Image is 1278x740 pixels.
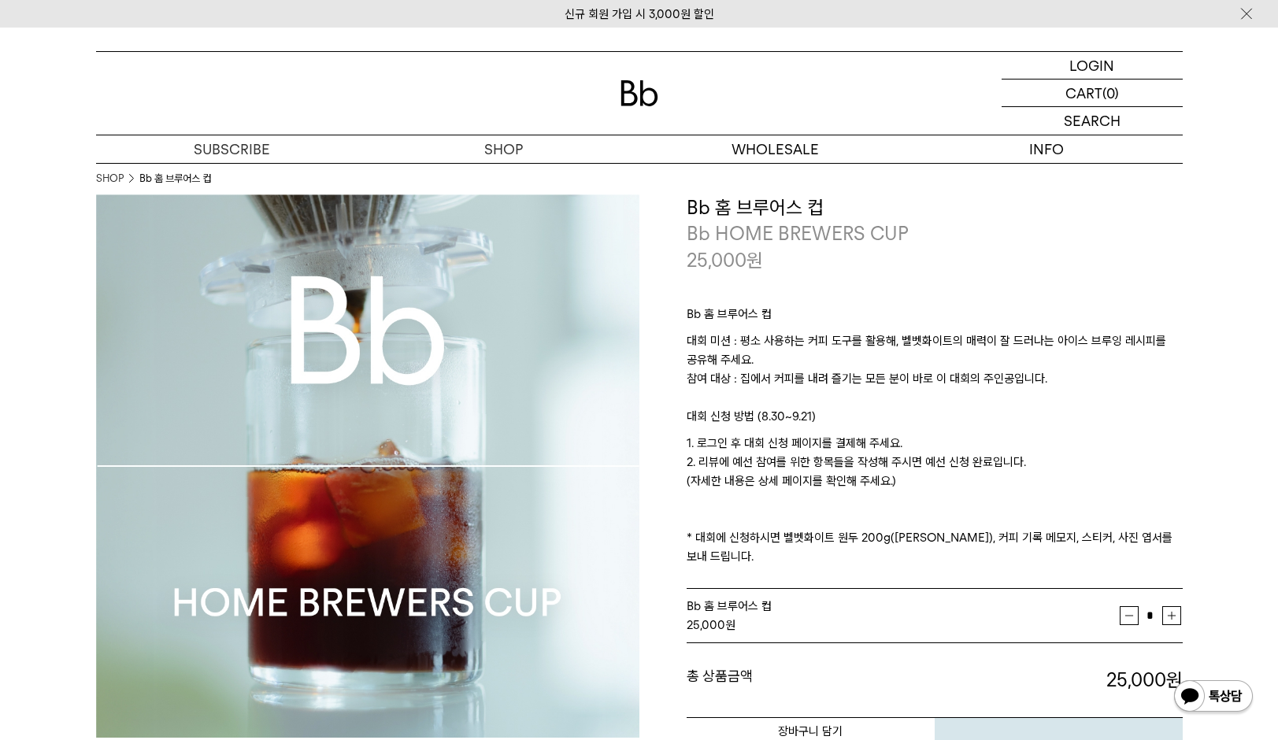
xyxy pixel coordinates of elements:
[687,618,725,632] strong: 25,000
[565,7,714,21] a: 신규 회원 가입 시 3,000원 할인
[1120,606,1139,625] button: 감소
[1102,80,1119,106] p: (0)
[687,194,1183,221] h3: Bb 홈 브루어스 컵
[1065,80,1102,106] p: CART
[746,249,763,272] span: 원
[687,247,763,274] p: 25,000
[911,135,1183,163] p: INFO
[687,616,1120,635] div: 원
[96,171,124,187] a: SHOP
[368,135,639,163] a: SHOP
[687,667,935,694] dt: 총 상품금액
[1002,52,1183,80] a: LOGIN
[687,305,1183,331] p: Bb 홈 브루어스 컵
[687,220,1183,247] p: Bb HOME BREWERS CUP
[1002,80,1183,107] a: CART (0)
[96,135,368,163] a: SUBSCRIBE
[687,407,1183,434] p: 대회 신청 방법 (8.30~9.21)
[139,171,211,187] li: Bb 홈 브루어스 컵
[620,80,658,106] img: 로고
[687,599,772,613] span: Bb 홈 브루어스 컵
[687,331,1183,407] p: 대회 미션 : 평소 사용하는 커피 도구를 활용해, 벨벳화이트의 매력이 잘 드러나는 아이스 브루잉 레시피를 공유해 주세요. 참여 대상 : 집에서 커피를 내려 즐기는 모든 분이 ...
[1172,679,1254,716] img: 카카오톡 채널 1:1 채팅 버튼
[1166,668,1183,691] b: 원
[687,434,1183,566] p: 1. 로그인 후 대회 신청 페이지를 결제해 주세요. 2. 리뷰에 예선 참여를 위한 항목들을 작성해 주시면 예선 신청 완료입니다. (자세한 내용은 상세 페이지를 확인해 주세요....
[1064,107,1121,135] p: SEARCH
[1106,668,1183,691] strong: 25,000
[639,135,911,163] p: WHOLESALE
[1069,52,1114,79] p: LOGIN
[96,194,639,738] img: Bb 홈 브루어스 컵
[1162,606,1181,625] button: 증가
